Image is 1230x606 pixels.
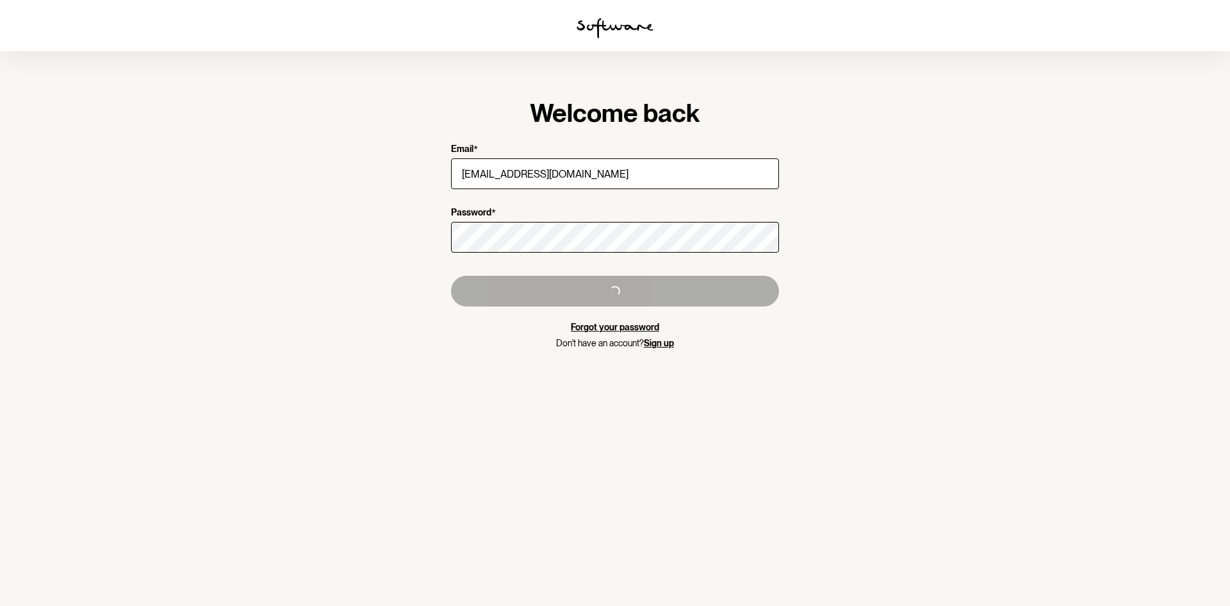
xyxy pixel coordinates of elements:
img: software logo [577,18,653,38]
p: Don't have an account? [451,338,779,349]
h1: Welcome back [451,97,779,128]
a: Sign up [644,338,674,348]
p: Password [451,207,491,219]
p: Email [451,144,473,156]
a: Forgot your password [571,322,659,332]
